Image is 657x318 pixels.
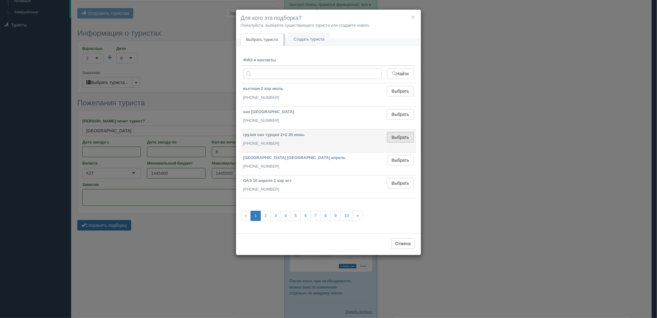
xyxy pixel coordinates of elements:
p: [PHONE_NUMBER] [243,95,382,101]
input: Поиск по ФИО, паспорту или контактам [243,68,382,79]
button: Выбрать [387,178,414,188]
b: оаэ [GEOGRAPHIC_DATA] [243,109,294,114]
p: Пожалуйста, выберите существующего туриста или создайте нового [241,22,416,28]
a: 7 [311,211,321,221]
a: 10 [340,211,353,221]
b: вьетнам 2 взр июль [243,86,283,91]
a: 2 [260,211,271,221]
a: 6 [300,211,311,221]
b: грузия оаэ турция 2+2 30 июнь [243,132,305,137]
button: Выбрать [387,86,414,96]
a: Выбрать туриста [241,33,283,46]
b: ОАЭ 10 апреля 2 взр аст [243,178,292,183]
button: Выбрать [387,109,414,120]
button: Отмена [391,238,415,249]
p: [PHONE_NUMBER] [243,164,382,170]
p: [PHONE_NUMBER] [243,118,382,124]
button: Найти [387,68,414,79]
th: ФИО и контакты [241,55,384,66]
p: [PHONE_NUMBER] [243,141,382,147]
h4: Для кого эта подборка? [241,14,416,22]
button: × [411,14,415,20]
span: « [241,211,251,221]
button: Выбрать [387,132,414,143]
a: 3 [271,211,281,221]
a: 4 [281,211,291,221]
button: Выбрать [387,155,414,166]
a: 5 [290,211,301,221]
b: [GEOGRAPHIC_DATA] [GEOGRAPHIC_DATA] апрель [243,155,346,160]
a: » [353,211,363,221]
a: Создать туриста [288,33,330,46]
a: 8 [320,211,331,221]
p: [PHONE_NUMBER] [243,187,382,192]
a: 1 [251,211,261,221]
a: 9 [330,211,341,221]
